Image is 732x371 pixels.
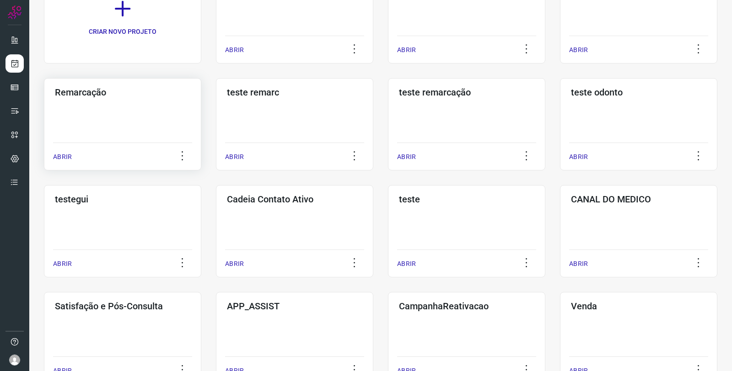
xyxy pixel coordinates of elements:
p: CRIAR NOVO PROJETO [89,27,156,37]
h3: Cadeia Contato Ativo [227,194,362,205]
img: avatar-user-boy.jpg [9,355,20,366]
h3: CampanhaReativacao [399,301,534,312]
p: ABRIR [225,152,244,162]
h3: testegui [55,194,190,205]
p: ABRIR [397,259,416,269]
p: ABRIR [569,45,588,55]
p: ABRIR [397,45,416,55]
h3: teste odonto [571,87,706,98]
p: ABRIR [53,152,72,162]
img: Logo [8,5,22,19]
p: ABRIR [569,259,588,269]
p: ABRIR [225,259,244,269]
h3: teste [399,194,534,205]
h3: Venda [571,301,706,312]
h3: APP_ASSIST [227,301,362,312]
h3: Remarcação [55,87,190,98]
p: ABRIR [569,152,588,162]
p: ABRIR [225,45,244,55]
h3: CANAL DO MEDICO [571,194,706,205]
h3: teste remarcação [399,87,534,98]
p: ABRIR [397,152,416,162]
p: ABRIR [53,259,72,269]
h3: teste remarc [227,87,362,98]
h3: Satisfação e Pós-Consulta [55,301,190,312]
